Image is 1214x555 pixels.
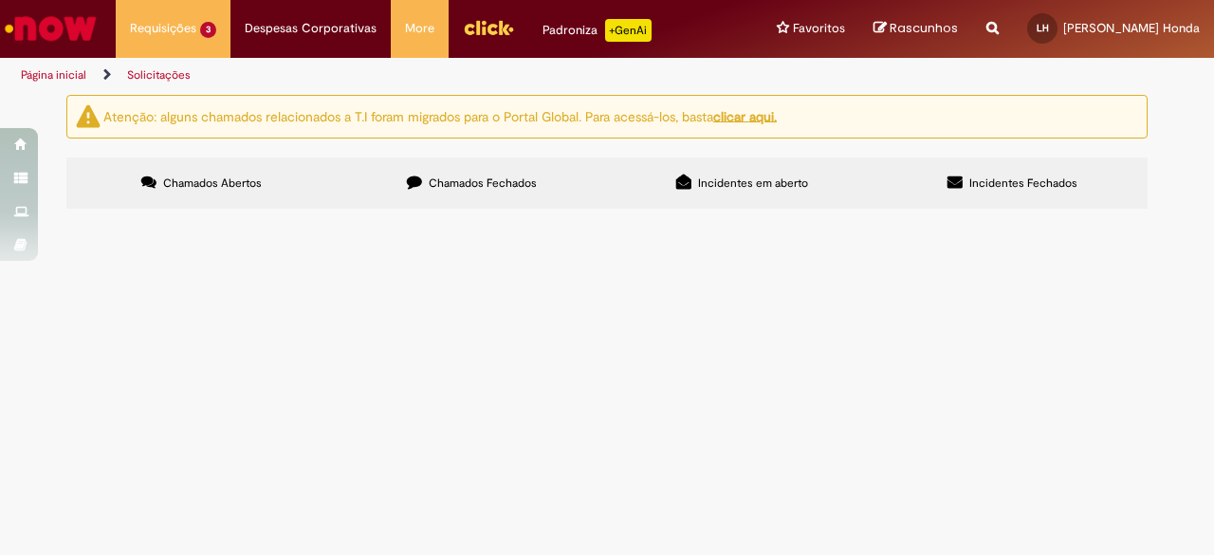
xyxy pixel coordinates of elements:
[2,9,100,47] img: ServiceNow
[14,58,795,93] ul: Trilhas de página
[127,67,191,83] a: Solicitações
[698,176,808,191] span: Incidentes em aberto
[605,19,652,42] p: +GenAi
[793,19,845,38] span: Favoritos
[890,19,958,37] span: Rascunhos
[103,107,777,124] ng-bind-html: Atenção: alguns chamados relacionados a T.I foram migrados para o Portal Global. Para acessá-los,...
[463,13,514,42] img: click_logo_yellow_360x200.png
[1037,22,1049,34] span: LH
[405,19,434,38] span: More
[130,19,196,38] span: Requisições
[874,20,958,38] a: Rascunhos
[543,19,652,42] div: Padroniza
[969,176,1077,191] span: Incidentes Fechados
[1063,20,1200,36] span: [PERSON_NAME] Honda
[163,176,262,191] span: Chamados Abertos
[429,176,537,191] span: Chamados Fechados
[200,22,216,38] span: 3
[245,19,377,38] span: Despesas Corporativas
[21,67,86,83] a: Página inicial
[713,107,777,124] a: clicar aqui.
